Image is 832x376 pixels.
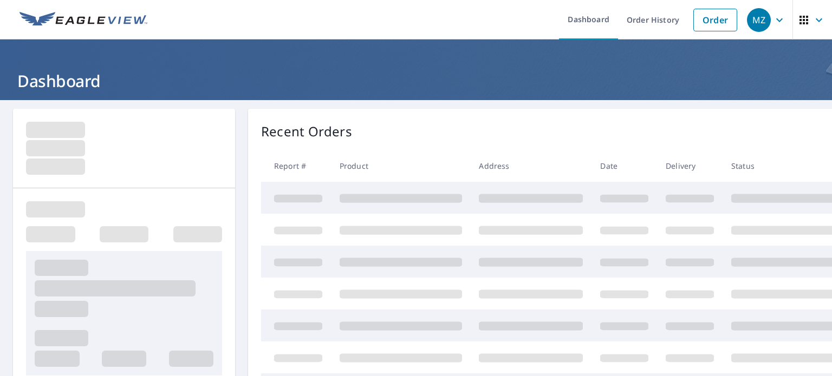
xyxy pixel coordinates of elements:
[331,150,471,182] th: Product
[261,122,352,141] p: Recent Orders
[19,12,147,28] img: EV Logo
[261,150,331,182] th: Report #
[13,70,819,92] h1: Dashboard
[693,9,737,31] a: Order
[747,8,771,32] div: MZ
[591,150,657,182] th: Date
[470,150,591,182] th: Address
[657,150,723,182] th: Delivery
